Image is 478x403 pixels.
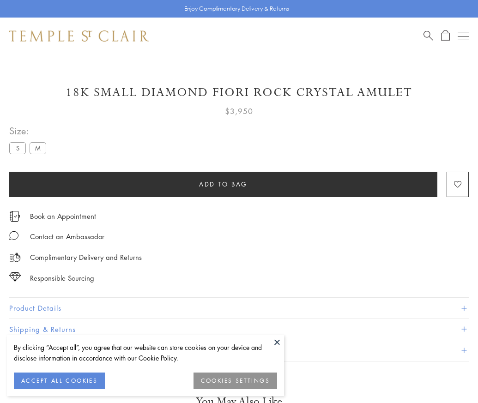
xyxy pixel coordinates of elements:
[9,298,469,319] button: Product Details
[225,105,253,117] span: $3,950
[30,272,94,284] div: Responsible Sourcing
[199,179,248,189] span: Add to bag
[458,30,469,42] button: Open navigation
[9,172,437,197] button: Add to bag
[9,123,50,138] span: Size:
[9,252,21,263] img: icon_delivery.svg
[9,30,149,42] img: Temple St. Clair
[9,142,26,154] label: S
[194,373,277,389] button: COOKIES SETTINGS
[9,84,469,101] h1: 18K Small Diamond Fiori Rock Crystal Amulet
[30,231,104,242] div: Contact an Ambassador
[424,30,433,42] a: Search
[184,4,289,13] p: Enjoy Complimentary Delivery & Returns
[9,319,469,340] button: Shipping & Returns
[14,373,105,389] button: ACCEPT ALL COOKIES
[9,231,18,240] img: MessageIcon-01_2.svg
[9,272,21,282] img: icon_sourcing.svg
[30,142,46,154] label: M
[14,342,277,363] div: By clicking “Accept all”, you agree that our website can store cookies on your device and disclos...
[441,30,450,42] a: Open Shopping Bag
[30,211,96,221] a: Book an Appointment
[9,211,20,222] img: icon_appointment.svg
[30,252,142,263] p: Complimentary Delivery and Returns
